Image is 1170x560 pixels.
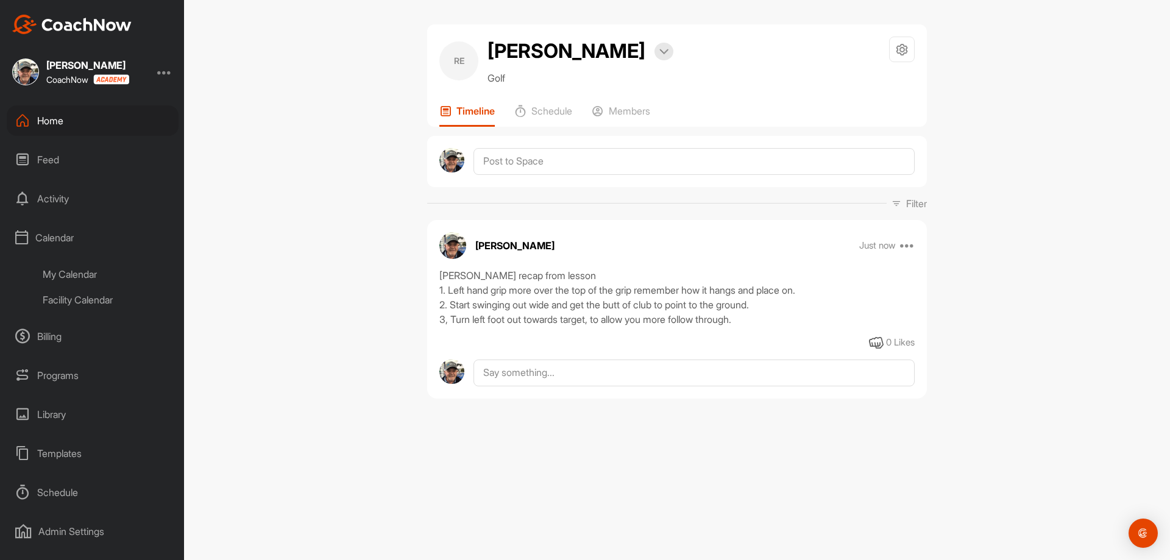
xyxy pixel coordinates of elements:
[12,15,132,34] img: CoachNow
[456,105,495,117] p: Timeline
[7,360,179,391] div: Programs
[487,37,645,66] h2: [PERSON_NAME]
[7,144,179,175] div: Feed
[609,105,650,117] p: Members
[34,287,179,313] div: Facility Calendar
[531,105,572,117] p: Schedule
[93,74,129,85] img: CoachNow acadmey
[7,399,179,430] div: Library
[7,222,179,253] div: Calendar
[7,105,179,136] div: Home
[7,477,179,508] div: Schedule
[439,41,478,80] div: RE
[439,268,915,327] div: [PERSON_NAME] recap from lesson 1. Left hand grip more over the top of the grip remember how it h...
[487,71,673,85] p: Golf
[659,49,668,55] img: arrow-down
[7,183,179,214] div: Activity
[46,60,129,70] div: [PERSON_NAME]
[7,516,179,547] div: Admin Settings
[475,238,555,253] p: [PERSON_NAME]
[7,438,179,469] div: Templates
[886,336,915,350] div: 0 Likes
[439,360,464,385] img: avatar
[1129,519,1158,548] div: Open Intercom Messenger
[439,148,464,173] img: avatar
[34,261,179,287] div: My Calendar
[12,58,39,85] img: square_cac399e08904f4b61a01a0671b01e02f.jpg
[859,239,896,252] p: Just now
[7,321,179,352] div: Billing
[46,74,129,85] div: CoachNow
[906,196,927,211] p: Filter
[439,232,466,259] img: avatar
